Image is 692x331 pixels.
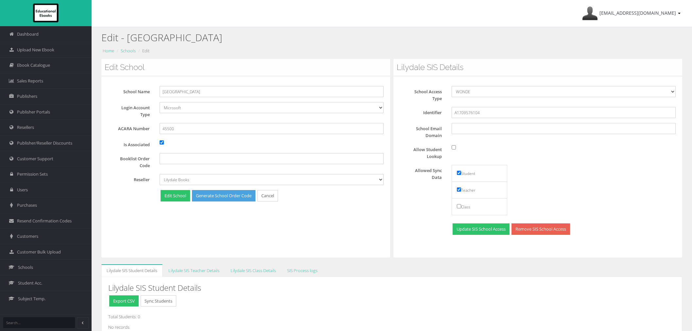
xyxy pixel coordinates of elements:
[101,264,163,277] a: Lilydale SIS Student Details
[108,153,155,169] label: Booklist Order Code
[257,190,278,201] a: Cancel
[17,171,48,177] span: Permission Sets
[137,47,149,54] li: Edit
[17,124,34,131] span: Resellers
[17,31,39,37] span: Dashboard
[121,48,136,54] a: Schools
[108,86,155,95] label: School Name
[397,63,679,72] h3: Lilydale SIS Details
[108,102,155,118] label: Login Account Type
[18,280,42,286] span: Student Acc.
[161,190,190,201] button: Edit School
[141,295,176,307] button: Sync Students
[17,202,37,208] span: Purchases
[101,32,682,43] h2: Edit - [GEOGRAPHIC_DATA]
[17,140,72,146] span: Publisher/Reseller Discounts
[453,223,510,235] button: Update SIS School Access
[17,249,61,255] span: Customer Bulk Upload
[452,198,507,215] li: Class
[17,233,38,239] span: Customers
[225,264,281,277] a: Lilydale SIS Class Details
[400,123,447,139] label: School Email Domain
[105,63,387,72] h3: Edit School
[452,182,507,199] li: Teacher
[17,93,37,99] span: Publishers
[400,144,447,160] label: Allow Student Lookup
[192,190,255,201] a: Generate School Order Code
[17,109,50,115] span: Publisher Portals
[17,62,50,68] span: Ebook Catalogue
[108,139,155,148] label: Is Associated
[400,107,447,116] label: Identifier
[511,223,570,235] a: Remove SIS School Access
[17,218,72,224] span: Resend Confirmation Codes
[103,48,114,54] a: Home
[18,296,45,302] span: Subject Temp.
[17,78,43,84] span: Sales Reports
[400,86,447,102] label: School Access Type
[17,156,53,162] span: Customer Support
[108,284,675,292] h3: Lilydale SIS Student Details
[452,165,507,182] li: Student
[282,264,323,277] a: SIS Process logs
[17,187,28,193] span: Users
[3,317,75,328] input: Search...
[108,323,675,331] p: No records
[163,264,225,277] a: Lilydale SIS Teacher Details
[108,123,155,132] label: ACARA Number
[18,264,33,270] span: Schools
[599,10,676,16] span: [EMAIL_ADDRESS][DOMAIN_NAME]
[108,313,675,320] p: Total Students: 0
[17,47,54,53] span: Upload New Ebook
[400,165,447,181] label: Allowed Sync Data
[108,174,155,183] label: Reseller
[109,295,139,307] button: Export CSV
[582,6,598,21] img: Avatar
